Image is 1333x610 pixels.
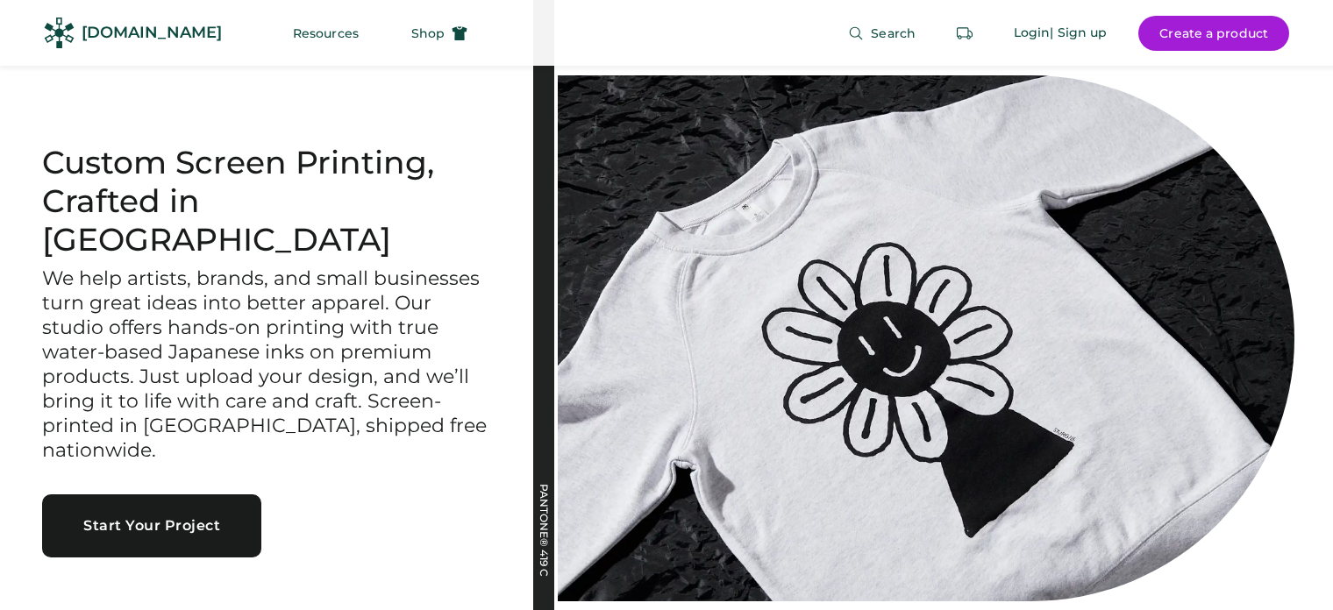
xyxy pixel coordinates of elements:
button: Start Your Project [42,494,261,557]
button: Create a product [1138,16,1289,51]
iframe: Front Chat [1250,531,1325,606]
div: [DOMAIN_NAME] [82,22,222,44]
button: Retrieve an order [947,16,982,51]
h3: We help artists, brands, and small businesses turn great ideas into better apparel. Our studio of... [42,266,491,463]
div: Login [1014,25,1051,42]
img: Rendered Logo - Screens [44,18,75,48]
span: Search [871,27,916,39]
h1: Custom Screen Printing, Crafted in [GEOGRAPHIC_DATA] [42,144,491,259]
span: Shop [411,27,445,39]
button: Shop [390,16,488,51]
div: | Sign up [1050,25,1107,42]
button: Search [827,16,937,51]
button: Resources [272,16,380,51]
